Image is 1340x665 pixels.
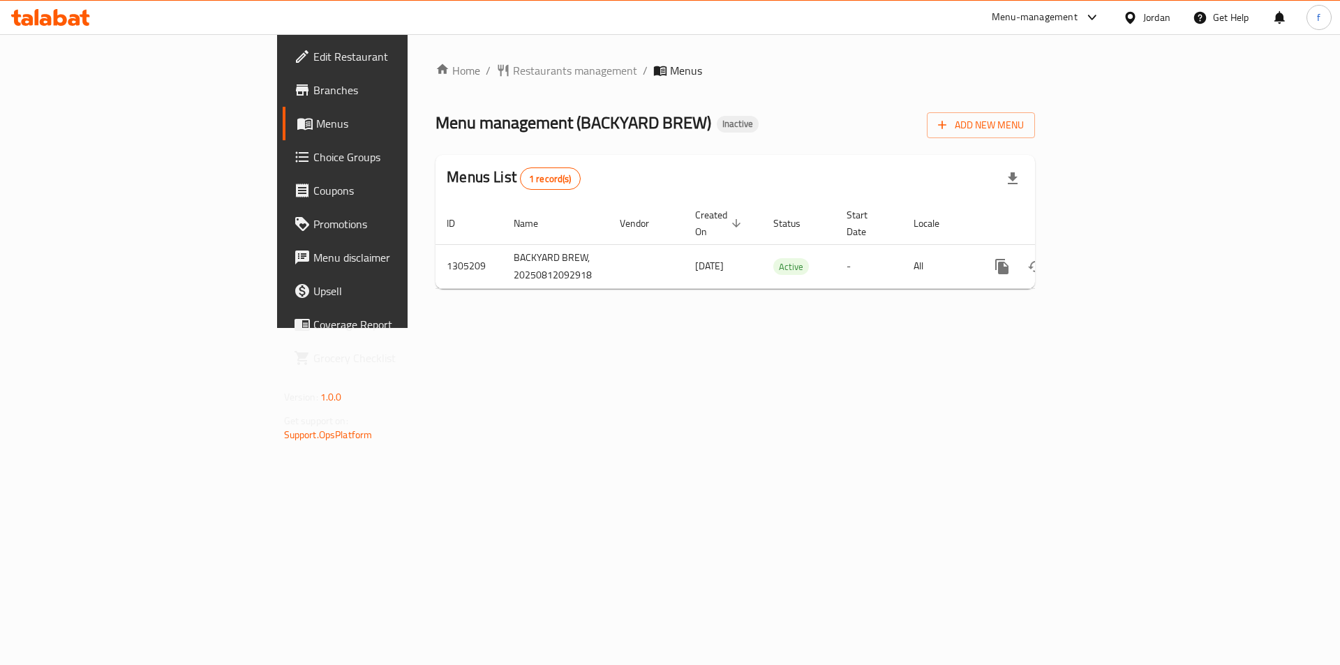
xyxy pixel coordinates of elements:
span: f [1317,10,1320,25]
a: Support.OpsPlatform [284,426,373,444]
span: Menu disclaimer [313,249,490,266]
span: Name [514,215,556,232]
span: Active [773,259,809,275]
div: Active [773,258,809,275]
a: Coupons [283,174,501,207]
span: Upsell [313,283,490,299]
a: Edit Restaurant [283,40,501,73]
span: 1.0.0 [320,388,342,406]
span: Restaurants management [513,62,637,79]
span: Grocery Checklist [313,350,490,366]
a: Menus [283,107,501,140]
a: Coverage Report [283,308,501,341]
span: Created On [695,207,745,240]
span: Edit Restaurant [313,48,490,65]
a: Upsell [283,274,501,308]
div: Jordan [1143,10,1170,25]
span: [DATE] [695,257,724,275]
span: Coupons [313,182,490,199]
span: Vendor [620,215,667,232]
span: Status [773,215,819,232]
span: Promotions [313,216,490,232]
a: Choice Groups [283,140,501,174]
a: Menu disclaimer [283,241,501,274]
a: Promotions [283,207,501,241]
span: Menus [670,62,702,79]
span: ID [447,215,473,232]
span: Menu management ( BACKYARD BREW ) [435,107,711,138]
td: BACKYARD BREW, 20250812092918 [502,244,609,288]
h2: Menus List [447,167,580,190]
span: Get support on: [284,412,348,430]
button: more [985,250,1019,283]
span: Locale [914,215,958,232]
span: Start Date [847,207,886,240]
td: - [835,244,902,288]
span: Inactive [717,118,759,130]
table: enhanced table [435,202,1131,289]
div: Total records count [520,167,581,190]
a: Restaurants management [496,62,637,79]
span: Menus [316,115,490,132]
div: Menu-management [992,9,1078,26]
button: Add New Menu [927,112,1035,138]
span: Version: [284,388,318,406]
span: Add New Menu [938,117,1024,134]
span: Choice Groups [313,149,490,165]
li: / [643,62,648,79]
nav: breadcrumb [435,62,1035,79]
button: Change Status [1019,250,1052,283]
div: Inactive [717,116,759,133]
span: 1 record(s) [521,172,580,186]
th: Actions [974,202,1131,245]
span: Branches [313,82,490,98]
a: Branches [283,73,501,107]
span: Coverage Report [313,316,490,333]
a: Grocery Checklist [283,341,501,375]
div: Export file [996,162,1029,195]
td: All [902,244,974,288]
